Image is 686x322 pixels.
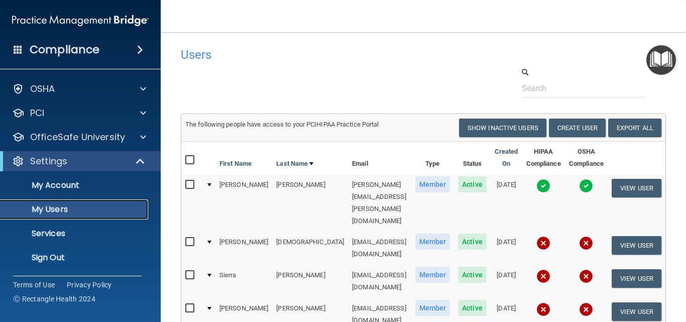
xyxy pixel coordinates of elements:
button: Open Resource Center [646,45,676,75]
p: My Account [7,180,144,190]
td: [PERSON_NAME] [215,232,272,265]
img: tick.e7d51cea.svg [579,179,593,193]
img: cross.ca9f0e7f.svg [536,302,550,316]
img: cross.ca9f0e7f.svg [579,269,593,283]
th: HIPAA Compliance [522,142,565,174]
span: Member [415,267,450,283]
p: Services [7,229,144,239]
h4: Users [181,48,458,61]
td: [EMAIL_ADDRESS][DOMAIN_NAME] [348,265,411,298]
span: Member [415,176,450,192]
a: PCI [12,107,146,119]
td: [DEMOGRAPHIC_DATA] [272,232,348,265]
button: View User [612,179,661,197]
a: Settings [12,155,146,167]
td: [EMAIL_ADDRESS][DOMAIN_NAME] [348,232,411,265]
img: cross.ca9f0e7f.svg [579,302,593,316]
a: Export All [608,119,661,137]
p: PCI [30,107,44,119]
a: Last Name [276,158,313,170]
img: tick.e7d51cea.svg [536,179,550,193]
p: OSHA [30,83,55,95]
span: Active [458,234,487,250]
span: Ⓒ Rectangle Health 2024 [13,294,95,304]
p: My Users [7,204,144,214]
a: OfficeSafe University [12,131,146,143]
span: Active [458,176,487,192]
th: OSHA Compliance [565,142,608,174]
span: Member [415,234,450,250]
td: [PERSON_NAME] [272,265,348,298]
span: Active [458,300,487,316]
img: PMB logo [12,11,149,31]
th: Status [454,142,491,174]
span: The following people have access to your PCIHIPAA Practice Portal [185,121,379,128]
td: [PERSON_NAME] [272,174,348,232]
td: [DATE] [491,232,522,265]
span: Member [415,300,450,316]
p: Settings [30,155,67,167]
a: First Name [219,158,252,170]
button: Create User [549,119,606,137]
h4: Compliance [30,43,99,57]
th: Email [348,142,411,174]
p: Sign Out [7,253,144,263]
a: OSHA [12,83,146,95]
button: View User [612,269,661,288]
td: [DATE] [491,265,522,298]
td: Sierra [215,265,272,298]
button: Show Inactive Users [459,119,546,137]
a: Created On [495,146,518,170]
span: Active [458,267,487,283]
a: Privacy Policy [67,280,112,290]
img: cross.ca9f0e7f.svg [536,236,550,250]
p: OfficeSafe University [30,131,125,143]
td: [DATE] [491,174,522,232]
img: cross.ca9f0e7f.svg [536,269,550,283]
td: [PERSON_NAME][EMAIL_ADDRESS][PERSON_NAME][DOMAIN_NAME] [348,174,411,232]
img: cross.ca9f0e7f.svg [579,236,593,250]
td: [PERSON_NAME] [215,174,272,232]
th: Type [411,142,454,174]
button: View User [612,236,661,255]
button: View User [612,302,661,321]
a: Terms of Use [13,280,55,290]
input: Search [522,79,646,97]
